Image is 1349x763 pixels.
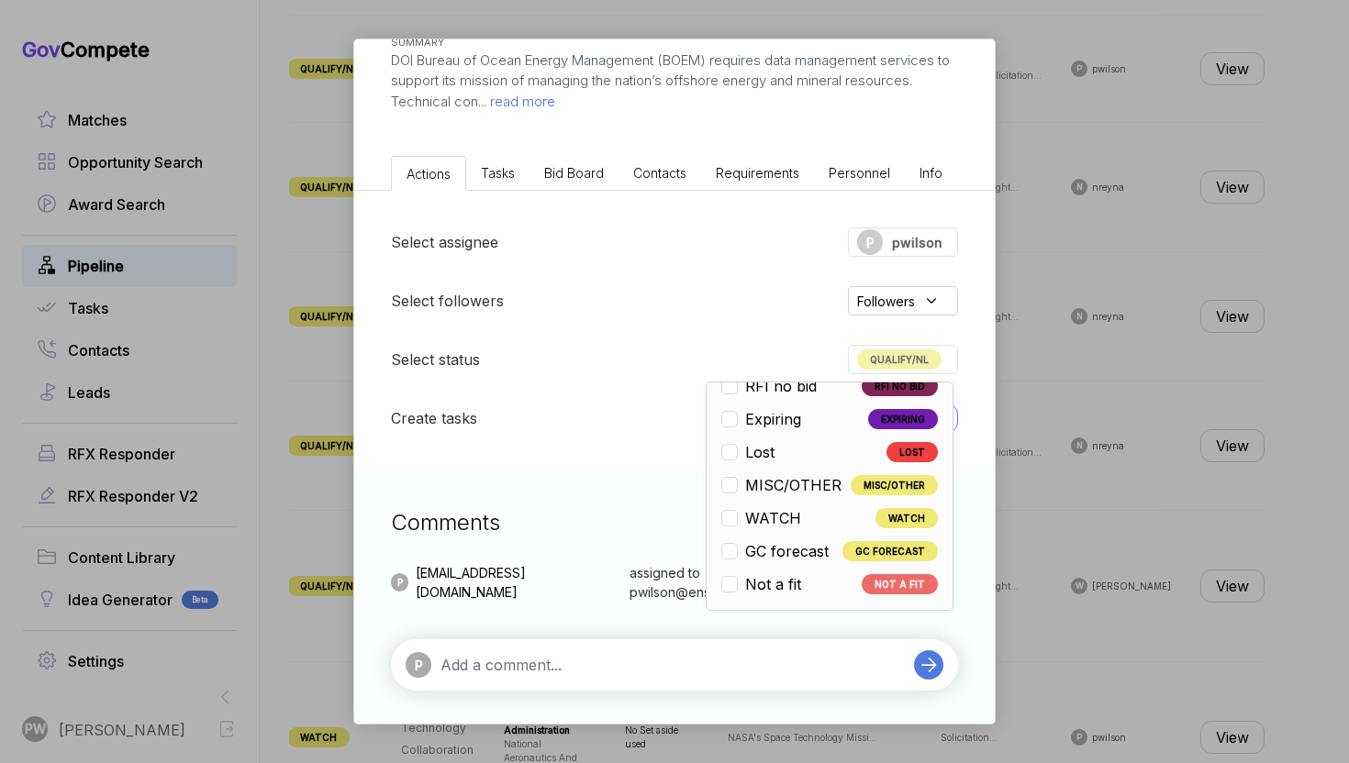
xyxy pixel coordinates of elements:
[857,292,915,311] span: Followers
[486,93,555,110] span: read more
[391,231,498,253] h5: Select assignee
[829,165,890,181] span: Personnel
[391,348,480,370] h5: Select status
[391,290,504,312] h5: Select followers
[397,576,403,590] span: P
[745,540,829,562] span: GC forecast
[391,35,929,50] h5: SUMMARY
[630,563,888,602] span: assigned to pwilson@ensembleconsultancy.
[745,573,801,595] span: Not a fit
[391,506,958,539] h3: Comments
[716,165,799,181] span: Requirements
[866,233,875,252] span: P
[886,442,938,462] span: LOST
[745,408,801,430] span: Expiring
[745,441,775,463] span: Lost
[745,507,801,529] span: WATCH
[851,475,938,495] span: MISC/OTHER
[415,656,423,675] span: P
[862,574,938,594] span: NOT A FIT
[862,376,938,396] span: RFI NO BID
[920,165,942,181] span: Info
[745,375,817,397] span: RFI no bid
[544,165,604,181] span: Bid Board
[892,233,942,252] span: pwilson
[868,409,938,429] span: EXPIRING
[842,541,938,561] span: GC FORECAST
[481,165,515,181] span: Tasks
[407,166,451,182] span: Actions
[416,563,621,602] span: [EMAIL_ADDRESS][DOMAIN_NAME]
[391,50,958,113] p: DOI Bureau of Ocean Energy Management (BOEM) requires data management services to support its mis...
[857,349,942,370] span: QUALIFY/NL
[391,407,477,429] h5: Create tasks
[745,474,842,496] span: MISC/OTHER
[875,508,938,528] span: WATCH
[633,165,686,181] span: Contacts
